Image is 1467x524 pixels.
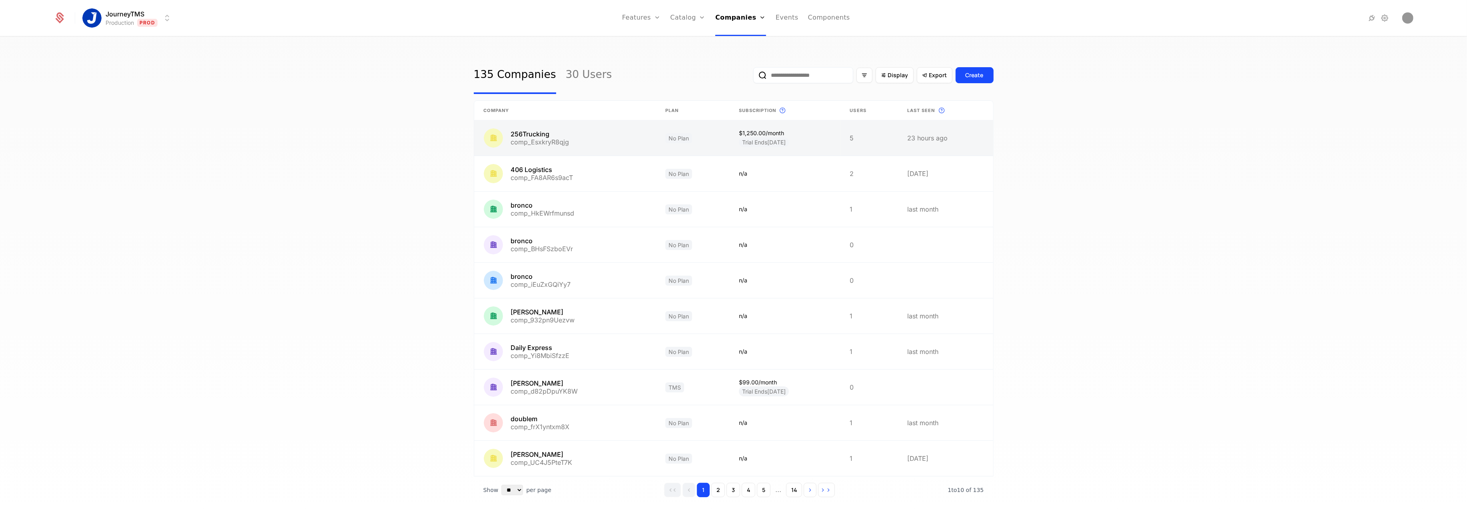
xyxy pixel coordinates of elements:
button: Go to page 4 [742,483,755,497]
button: Go to page 5 [757,483,770,497]
a: Settings [1380,13,1389,23]
th: Company [474,101,656,120]
button: Filter options [856,68,872,83]
th: Users [840,101,898,120]
span: Prod [137,19,158,27]
button: Go to page 3 [727,483,740,497]
a: 135 Companies [474,56,556,94]
span: Show [483,486,499,494]
div: Production [106,19,134,27]
th: Plan [656,101,729,120]
div: Create [966,71,984,79]
div: Page navigation [664,483,835,497]
span: 1 to 10 of [948,487,973,493]
span: 135 [948,487,984,493]
span: Last seen [907,107,935,114]
select: Select page size [501,485,523,495]
button: Select environment [85,9,172,27]
button: Export [917,67,952,83]
button: Go to page 2 [711,483,725,497]
div: Table pagination [474,476,994,504]
img: Walker Probasco [1402,12,1413,24]
span: Export [929,71,947,79]
button: Open user button [1402,12,1413,24]
button: Display [876,67,914,83]
button: Go to page 14 [786,483,802,497]
button: Go to next page [804,483,816,497]
span: Subscription [739,107,776,114]
span: Display [888,71,908,79]
span: JourneyTMS [106,9,144,19]
span: per page [526,486,551,494]
button: Go to last page [818,483,835,497]
img: JourneyTMS [82,8,102,28]
button: Go to first page [664,483,681,497]
button: Go to previous page [683,483,695,497]
a: 30 Users [566,56,612,94]
button: Create [956,67,994,83]
button: Go to page 1 [697,483,710,497]
span: ... [772,484,784,496]
a: Integrations [1367,13,1377,23]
